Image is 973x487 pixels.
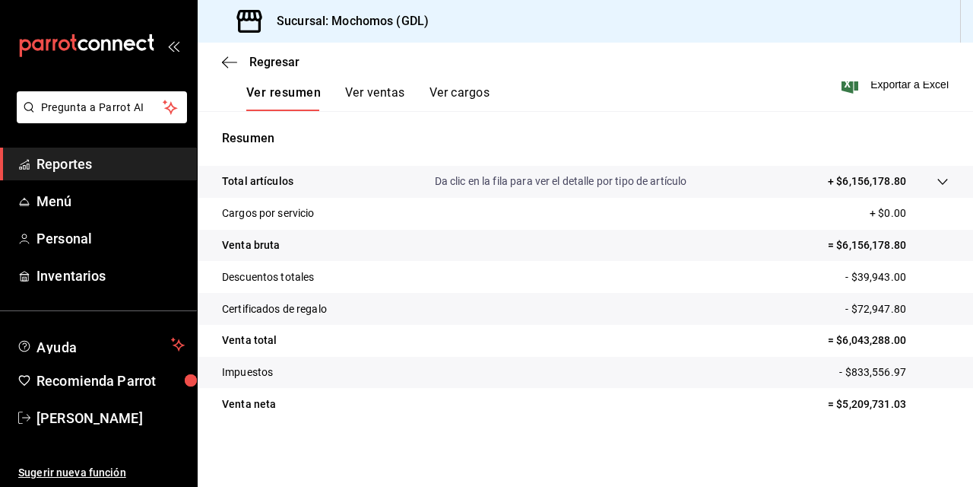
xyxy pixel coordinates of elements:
[249,55,300,69] span: Regresar
[36,193,72,209] font: Menú
[839,364,949,380] p: - $833,556.97
[222,237,280,253] p: Venta bruta
[222,301,327,317] p: Certificados de regalo
[222,396,276,412] p: Venta neta
[845,269,949,285] p: - $39,943.00
[345,85,405,111] button: Ver ventas
[222,205,315,221] p: Cargos por servicio
[36,410,143,426] font: [PERSON_NAME]
[167,40,179,52] button: open_drawer_menu
[845,301,949,317] p: - $72,947.80
[17,91,187,123] button: Pregunta a Parrot AI
[222,333,277,349] p: Venta total
[222,173,293,189] p: Total artículos
[828,396,949,412] p: = $5,209,731.03
[828,333,949,349] p: = $6,043,288.00
[870,78,949,91] font: Exportar a Excel
[828,237,949,253] p: = $6,156,178.80
[222,55,300,69] button: Regresar
[11,110,187,126] a: Pregunta a Parrot AI
[222,129,949,148] p: Resumen
[429,85,490,111] button: Ver cargos
[265,12,429,30] h3: Sucursal: Mochomos (GDL)
[36,231,92,247] font: Personal
[246,85,490,111] div: Pestañas de navegación
[828,173,906,189] p: + $6,156,178.80
[18,466,126,479] font: Sugerir nueva función
[36,268,106,284] font: Inventarios
[41,100,163,116] span: Pregunta a Parrot AI
[845,75,949,94] button: Exportar a Excel
[870,205,949,221] p: + $0.00
[222,364,273,380] p: Impuestos
[222,269,314,285] p: Descuentos totales
[435,173,687,189] p: Da clic en la fila para ver el detalle por tipo de artículo
[36,373,156,389] font: Recomienda Parrot
[246,85,321,100] font: Ver resumen
[36,336,165,354] span: Ayuda
[36,156,92,172] font: Reportes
